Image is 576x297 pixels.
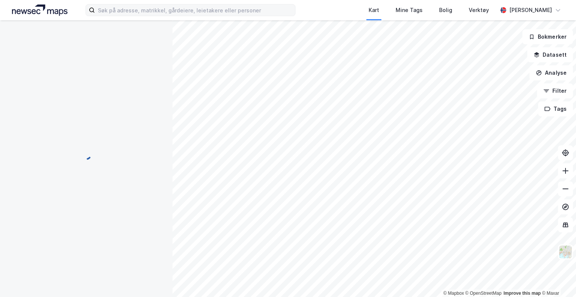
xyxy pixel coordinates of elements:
[369,6,379,15] div: Kart
[538,261,576,297] iframe: Chat Widget
[396,6,423,15] div: Mine Tags
[522,29,573,44] button: Bokmerker
[95,5,295,16] input: Søk på adresse, matrikkel, gårdeiere, leietakere eller personer
[537,83,573,98] button: Filter
[538,261,576,297] div: Kontrollprogram for chat
[439,6,452,15] div: Bolig
[527,47,573,62] button: Datasett
[509,6,552,15] div: [PERSON_NAME]
[443,291,464,296] a: Mapbox
[469,6,489,15] div: Verktøy
[465,291,502,296] a: OpenStreetMap
[529,65,573,80] button: Analyse
[538,101,573,116] button: Tags
[80,148,92,160] img: spinner.a6d8c91a73a9ac5275cf975e30b51cfb.svg
[12,5,67,16] img: logo.a4113a55bc3d86da70a041830d287a7e.svg
[558,245,573,259] img: Z
[504,291,541,296] a: Improve this map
